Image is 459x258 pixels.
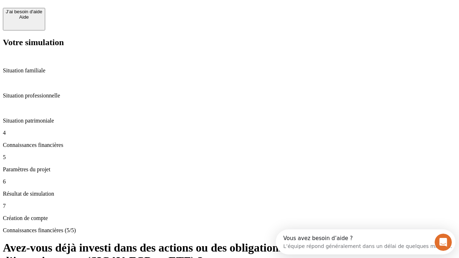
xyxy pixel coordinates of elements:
div: L’équipe répond généralement dans un délai de quelques minutes. [8,12,176,19]
p: Connaissances financières (5/5) [3,227,456,234]
h2: Votre simulation [3,38,456,47]
p: Paramètres du projet [3,166,456,173]
div: Vous avez besoin d’aide ? [8,6,176,12]
button: J’ai besoin d'aideAide [3,8,45,30]
iframe: Intercom live chat discovery launcher [276,229,455,254]
p: 4 [3,130,456,136]
p: 5 [3,154,456,161]
div: Aide [6,14,42,20]
p: Création de compte [3,215,456,221]
div: Ouvrir le Messenger Intercom [3,3,198,23]
div: J’ai besoin d'aide [6,9,42,14]
p: Résultat de simulation [3,191,456,197]
iframe: Intercom live chat [435,234,452,251]
p: Situation professionnelle [3,92,456,99]
p: Situation patrimoniale [3,118,456,124]
p: Situation familiale [3,67,456,74]
p: 6 [3,178,456,185]
p: Connaissances financières [3,142,456,148]
p: 7 [3,203,456,209]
